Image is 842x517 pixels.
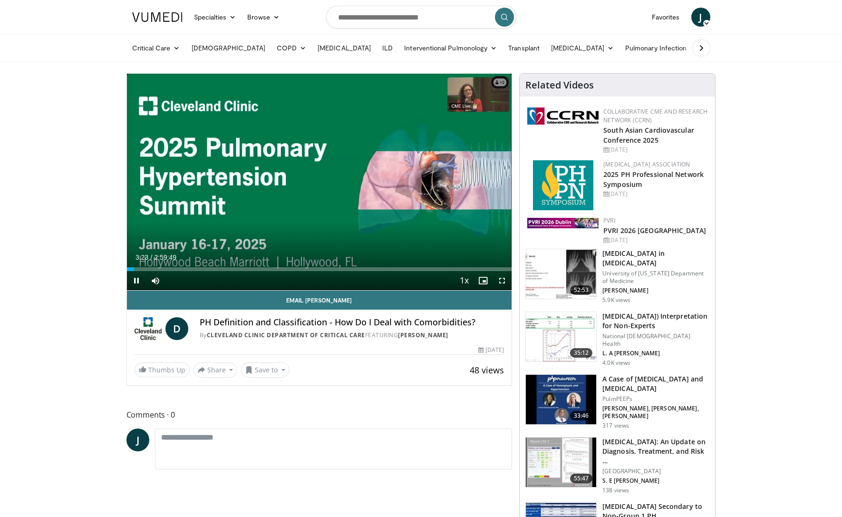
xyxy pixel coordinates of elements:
a: Specialties [188,8,242,27]
div: [DATE] [478,346,504,354]
a: Browse [242,8,285,27]
a: COPD [271,39,312,58]
a: [PERSON_NAME] [398,331,448,339]
a: [MEDICAL_DATA] [312,39,377,58]
p: 5.9K views [602,296,630,304]
p: [PERSON_NAME] [602,287,709,294]
p: [GEOGRAPHIC_DATA] [602,468,709,475]
button: Mute [146,271,165,290]
a: D [165,317,188,340]
a: Favorites [646,8,686,27]
img: 5f03c68a-e0af-4383-b154-26e6cfb93aa0.150x105_q85_crop-smart_upscale.jpg [526,312,596,361]
a: 35:12 [MEDICAL_DATA]) Interpretation for Non-Experts National [DEMOGRAPHIC_DATA] Health L. A [PER... [525,312,709,367]
img: 9d501fbd-9974-4104-9b57-c5e924c7b363.150x105_q85_crop-smart_upscale.jpg [526,249,596,299]
h3: A Case of [MEDICAL_DATA] and [MEDICAL_DATA] [602,374,709,393]
a: [MEDICAL_DATA] [545,39,619,58]
a: Transplant [503,39,545,58]
a: PVRI [603,216,615,224]
img: c6978fc0-1052-4d4b-8a9d-7956bb1c539c.png.150x105_q85_autocrop_double_scale_upscale_version-0.2.png [533,160,593,210]
div: [DATE] [603,190,707,198]
video-js: Video Player [127,74,512,291]
button: Share [194,362,238,378]
a: [DEMOGRAPHIC_DATA] [186,39,271,58]
p: University of [US_STATE] Department of Medicine [602,270,709,285]
a: 55:47 [MEDICAL_DATA]: An Update on Diagnosis, Treatment, and Risk … [GEOGRAPHIC_DATA] S. E [PERSO... [525,437,709,494]
p: S. E [PERSON_NAME] [602,477,709,485]
h3: [MEDICAL_DATA]: An Update on Diagnosis, Treatment, and Risk … [602,437,709,466]
img: 33783847-ac93-4ca7-89f8-ccbd48ec16ca.webp.150x105_q85_autocrop_double_scale_upscale_version-0.2.jpg [527,218,599,228]
a: Interventional Pulmonology [398,39,503,58]
img: a04ee3ba-8487-4636-b0fb-5e8d268f3737.png.150x105_q85_autocrop_double_scale_upscale_version-0.2.png [527,107,599,125]
a: PVRI 2026 [GEOGRAPHIC_DATA] [603,226,706,235]
a: Critical Care [126,39,186,58]
p: 4.0K views [602,359,630,367]
p: [PERSON_NAME], [PERSON_NAME], [PERSON_NAME] [602,405,709,420]
a: J [691,8,710,27]
span: 48 views [470,364,504,376]
p: PulmPEEPs [602,395,709,403]
p: L. A [PERSON_NAME] [602,350,709,357]
a: ILD [377,39,398,58]
button: Pause [127,271,146,290]
div: Progress Bar [127,267,512,271]
a: Collaborative CME and Research Network (CCRN) [603,107,707,124]
span: 2:59:49 [154,254,176,261]
h3: [MEDICAL_DATA] in [MEDICAL_DATA] [602,249,709,268]
a: Cleveland Clinic Department of Critical Care [207,331,365,339]
input: Search topics, interventions [326,6,516,29]
a: 52:53 [MEDICAL_DATA] in [MEDICAL_DATA] University of [US_STATE] Department of Medicine [PERSON_NA... [525,249,709,304]
a: 2025 PH Professional Network Symposium [603,170,704,189]
h4: Related Videos [525,79,594,91]
div: By FEATURING [200,331,504,340]
img: 2ee4df19-b81f-40af-afe1-0d7ea2b5cc03.150x105_q85_crop-smart_upscale.jpg [526,375,596,424]
p: 317 views [602,422,629,429]
span: 55:47 [570,474,593,483]
img: Cleveland Clinic Department of Critical Care [135,317,162,340]
img: VuMedi Logo [132,12,183,22]
a: [MEDICAL_DATA] Association [603,160,690,168]
div: [DATE] [603,146,707,154]
span: 33:46 [570,411,593,420]
img: 2479485d-ecf6-40bf-a760-6b07b721309e.150x105_q85_crop-smart_upscale.jpg [526,438,596,487]
a: Email [PERSON_NAME] [127,291,512,310]
span: 52:53 [570,285,593,295]
span: 35:12 [570,348,593,358]
button: Fullscreen [493,271,512,290]
button: Enable picture-in-picture mode [474,271,493,290]
button: Save to [241,362,290,378]
h4: PH Definition and Classification - How Do I Deal with Comorbidities? [200,317,504,328]
a: J [126,429,149,451]
div: [DATE] [603,236,707,244]
span: 3:23 [135,254,148,261]
a: Thumbs Up [135,362,190,377]
a: South Asian Cardiovascular Conference 2025 [603,126,694,145]
p: 138 views [602,487,629,494]
a: 33:46 A Case of [MEDICAL_DATA] and [MEDICAL_DATA] PulmPEEPs [PERSON_NAME], [PERSON_NAME], [PERSON... [525,374,709,429]
span: Comments 0 [126,409,513,421]
span: / [151,254,153,261]
button: Playback Rate [455,271,474,290]
a: Pulmonary Infection [619,39,702,58]
h3: [MEDICAL_DATA]) Interpretation for Non-Experts [602,312,709,331]
p: National [DEMOGRAPHIC_DATA] Health [602,332,709,348]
